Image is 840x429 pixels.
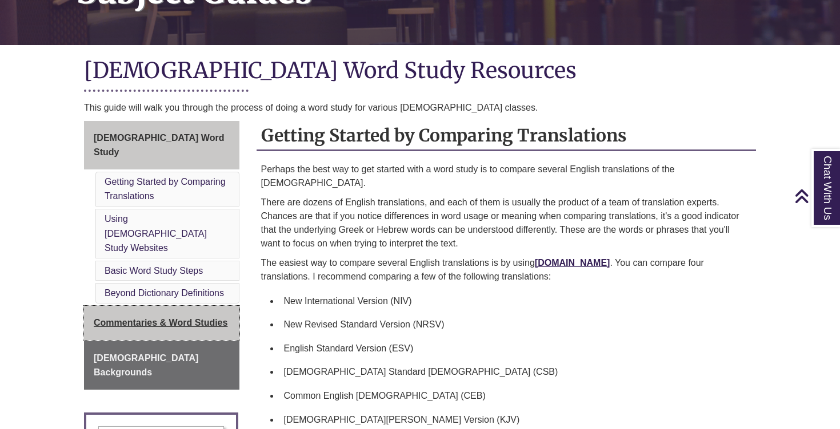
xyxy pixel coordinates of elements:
[261,256,752,284] p: The easiest way to compare several English translations is by using . You can compare four transl...
[94,353,198,378] span: [DEMOGRAPHIC_DATA] Backgrounds
[279,313,752,337] li: New Revised Standard Version (NRSV)
[94,133,224,157] span: [DEMOGRAPHIC_DATA] Word Study
[261,196,752,250] p: There are dozens of English translations, and each of them is usually the product of a team of tr...
[84,121,239,390] div: Guide Page Menu
[84,306,239,340] a: Commentaries & Word Studies
[794,188,837,204] a: Back to Top
[105,214,207,253] a: Using [DEMOGRAPHIC_DATA] Study Websites
[105,266,203,276] a: Basic Word Study Steps
[279,337,752,361] li: English Standard Version (ESV)
[279,360,752,384] li: [DEMOGRAPHIC_DATA] Standard [DEMOGRAPHIC_DATA] (CSB)
[279,289,752,313] li: New International Version (NIV)
[105,288,224,298] a: Beyond Dictionary Definitions
[94,318,227,327] span: Commentaries & Word Studies
[84,103,538,112] span: This guide will walk you through the process of doing a word study for various [DEMOGRAPHIC_DATA]...
[84,56,756,87] h1: [DEMOGRAPHIC_DATA] Word Study Resources
[261,163,752,190] p: Perhaps the best way to get started with a word study is to compare several English translations ...
[279,384,752,408] li: Common English [DEMOGRAPHIC_DATA] (CEB)
[84,341,239,390] a: [DEMOGRAPHIC_DATA] Backgrounds
[257,121,757,151] h2: Getting Started by Comparing Translations
[105,177,226,201] a: Getting Started by Comparing Translations
[535,258,610,268] a: [DOMAIN_NAME]
[84,121,239,169] a: [DEMOGRAPHIC_DATA] Word Study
